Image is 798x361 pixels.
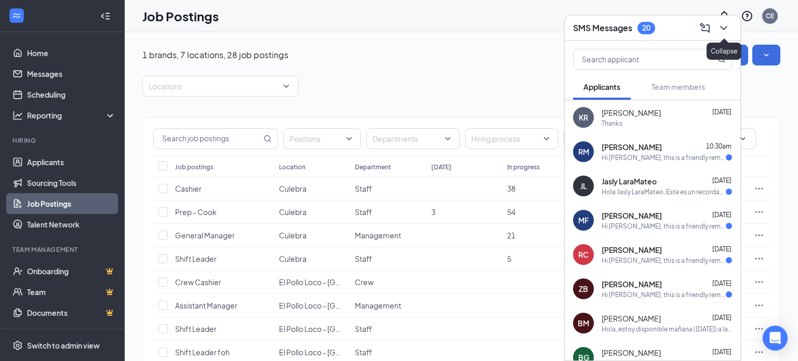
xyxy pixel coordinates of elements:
[578,146,589,157] div: RM
[279,207,307,217] span: Culebra
[175,277,221,287] span: Crew Cashier
[651,82,705,91] span: Team members
[579,284,588,294] div: ZB
[602,188,726,196] div: Hola Jasly LaraMateo, Este es un recordatorio amistoso. Seleccione un intervalo de tiempo de reun...
[279,254,307,263] span: Culebra
[578,215,589,225] div: MF
[502,156,578,177] th: In progress
[602,153,726,162] div: Hi [PERSON_NAME], this is a friendly reminder. Your meeting with El Pollo Loco for Prep Cook at E...
[602,325,732,333] div: Hola, estoy disponible mañana ([DATE]) a las 6 de la tarde para un reunión para el [PERSON_NAME] ...
[754,253,764,264] svg: Ellipses
[279,347,403,357] span: El Pollo Loco - [GEOGRAPHIC_DATA]
[602,245,662,255] span: [PERSON_NAME]
[100,11,111,21] svg: Collapse
[573,22,632,34] h3: SMS Messages
[578,249,589,260] div: RC
[739,135,747,143] svg: ChevronDown
[706,142,731,150] span: 10:30am
[712,245,731,253] span: [DATE]
[431,207,435,217] span: 3
[175,184,202,193] span: Cashier
[27,323,116,344] a: SurveysCrown
[27,193,116,214] a: Job Postings
[712,314,731,322] span: [DATE]
[507,207,515,217] span: 54
[355,277,374,287] span: Crew
[355,207,372,217] span: Staff
[142,7,219,25] h1: Job Postings
[712,279,731,287] span: [DATE]
[175,254,217,263] span: Shift Leader
[426,156,502,177] th: [DATE]
[507,254,511,263] span: 5
[763,326,788,351] div: Open Intercom Messenger
[741,10,753,22] svg: QuestionInfo
[11,10,22,21] svg: WorkstreamLogo
[279,184,307,193] span: Culebra
[583,82,620,91] span: Applicants
[355,163,391,171] div: Department
[175,231,235,240] span: General Manager
[602,176,657,186] span: Jasly LaraMateo
[602,108,661,118] span: [PERSON_NAME]
[602,142,662,152] span: [PERSON_NAME]
[754,347,764,357] svg: Ellipses
[578,318,589,328] div: BM
[507,231,515,240] span: 21
[274,294,350,317] td: El Pollo Loco - Lake Havasu
[754,207,764,217] svg: Ellipses
[279,231,307,240] span: Culebra
[27,172,116,193] a: Sourcing Tools
[350,317,425,341] td: Staff
[350,224,425,247] td: Management
[175,207,217,217] span: Prep - Cook
[717,22,730,34] svg: ChevronDown
[27,63,116,84] a: Messages
[175,324,217,333] span: Shift Leader
[507,184,515,193] span: 38
[27,282,116,302] a: TeamCrown
[27,43,116,63] a: Home
[350,294,425,317] td: Management
[27,302,116,323] a: DocumentsCrown
[274,177,350,200] td: Culebra
[602,119,622,128] div: Thanks
[175,347,230,357] span: Shift Leader foh
[279,163,305,171] div: Location
[712,211,731,219] span: [DATE]
[602,313,661,324] span: [PERSON_NAME]
[602,256,726,265] div: Hi [PERSON_NAME], this is a friendly reminder. Your meeting with El Pollo Loco for Prep Cook at E...
[175,163,214,171] div: Job postings
[175,301,237,310] span: Assistant Manager
[279,301,403,310] span: El Pollo Loco - [GEOGRAPHIC_DATA]
[27,261,116,282] a: OnboardingCrown
[350,271,425,294] td: Crew
[12,136,114,145] div: Hiring
[27,110,116,121] div: Reporting
[12,340,23,351] svg: Settings
[754,324,764,334] svg: Ellipses
[355,184,372,193] span: Staff
[355,231,401,240] span: Management
[712,348,731,356] span: [DATE]
[263,135,272,143] svg: MagnifyingGlass
[355,301,401,310] span: Management
[754,277,764,287] svg: Ellipses
[754,230,764,240] svg: Ellipses
[602,279,662,289] span: [PERSON_NAME]
[154,129,261,149] input: Search job postings
[274,271,350,294] td: El Pollo Loco - Lake Havasu
[27,214,116,235] a: Talent Network
[642,23,650,32] div: 20
[274,317,350,341] td: El Pollo Loco - Lake Havasu
[712,108,731,116] span: [DATE]
[350,177,425,200] td: Staff
[350,200,425,224] td: Staff
[766,11,774,20] div: CE
[574,49,697,69] input: Search applicant
[715,20,732,36] button: ChevronDown
[142,49,288,61] p: 1 brands, 7 locations, 28 job postings
[350,247,425,271] td: Staff
[274,200,350,224] td: Culebra
[602,222,726,231] div: Hi [PERSON_NAME], this is a friendly reminder. Your meeting with El Pollo Loco for Cashier at [GE...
